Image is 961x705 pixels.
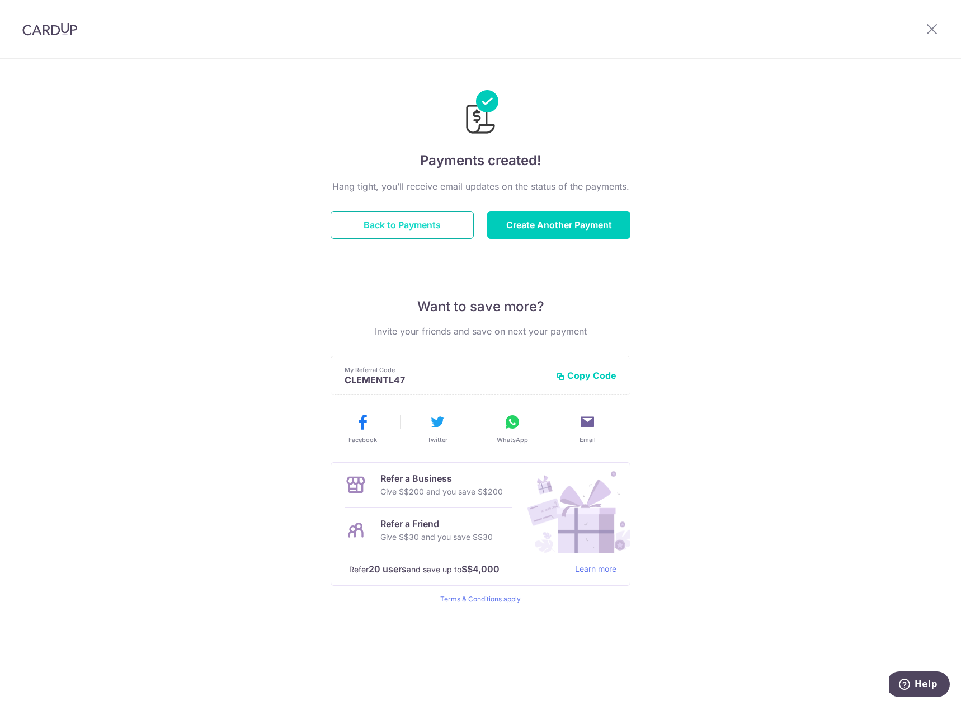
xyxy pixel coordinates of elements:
[889,671,950,699] iframe: Opens a widget where you can find more information
[331,325,630,338] p: Invite your friends and save on next your payment
[345,365,547,374] p: My Referral Code
[380,517,493,530] p: Refer a Friend
[479,413,545,444] button: WhatsApp
[331,298,630,316] p: Want to save more?
[487,211,630,239] button: Create Another Payment
[575,562,616,576] a: Learn more
[331,151,630,171] h4: Payments created!
[348,435,377,444] span: Facebook
[404,413,470,444] button: Twitter
[345,374,547,386] p: CLEMENTL47
[580,435,596,444] span: Email
[427,435,447,444] span: Twitter
[329,413,395,444] button: Facebook
[22,22,77,36] img: CardUp
[331,211,474,239] button: Back to Payments
[380,530,493,544] p: Give S$30 and you save S$30
[380,472,503,485] p: Refer a Business
[349,562,566,576] p: Refer and save up to
[461,562,500,576] strong: S$4,000
[369,562,407,576] strong: 20 users
[440,595,521,603] a: Terms & Conditions apply
[463,90,498,137] img: Payments
[556,370,616,381] button: Copy Code
[517,463,630,553] img: Refer
[497,435,528,444] span: WhatsApp
[380,485,503,499] p: Give S$200 and you save S$200
[554,413,620,444] button: Email
[331,180,630,193] p: Hang tight, you’ll receive email updates on the status of the payments.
